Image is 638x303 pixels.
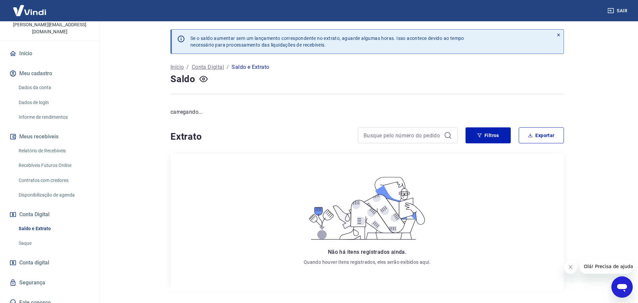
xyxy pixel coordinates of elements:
span: Olá! Precisa de ajuda? [4,5,56,10]
button: Sair [606,5,630,17]
a: Disponibilização de agenda [16,188,91,202]
iframe: Fechar mensagem [564,260,577,274]
button: Exportar [519,127,564,143]
h4: Extrato [170,130,350,143]
a: Conta Digital [192,63,224,71]
p: Quando houver itens registrados, eles serão exibidos aqui. [304,259,431,265]
p: [PERSON_NAME][EMAIL_ADDRESS][DOMAIN_NAME] [5,21,94,35]
iframe: Botão para abrir a janela de mensagens [611,276,633,298]
input: Busque pelo número do pedido [364,130,441,140]
button: Meu cadastro [8,66,91,81]
a: Recebíveis Futuros Online [16,159,91,172]
a: Segurança [8,275,91,290]
a: Conta digital [8,255,91,270]
img: Vindi [8,0,51,21]
span: Conta digital [19,258,49,267]
h4: Saldo [170,73,195,86]
span: Não há itens registrados ainda. [328,249,406,255]
a: Saque [16,236,91,250]
p: carregando... [170,108,564,116]
p: / [186,63,189,71]
p: Se o saldo aumentar sem um lançamento correspondente no extrato, aguarde algumas horas. Isso acon... [190,35,464,48]
a: Saldo e Extrato [16,222,91,235]
button: Meus recebíveis [8,129,91,144]
a: Informe de rendimentos [16,110,91,124]
a: Início [8,46,91,61]
a: Dados da conta [16,81,91,94]
p: / [227,63,229,71]
a: Contratos com credores [16,174,91,187]
a: Relatório de Recebíveis [16,144,91,158]
a: Dados de login [16,96,91,109]
iframe: Mensagem da empresa [580,259,633,274]
button: Filtros [466,127,511,143]
button: Conta Digital [8,207,91,222]
a: Início [170,63,184,71]
p: Saldo e Extrato [232,63,269,71]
